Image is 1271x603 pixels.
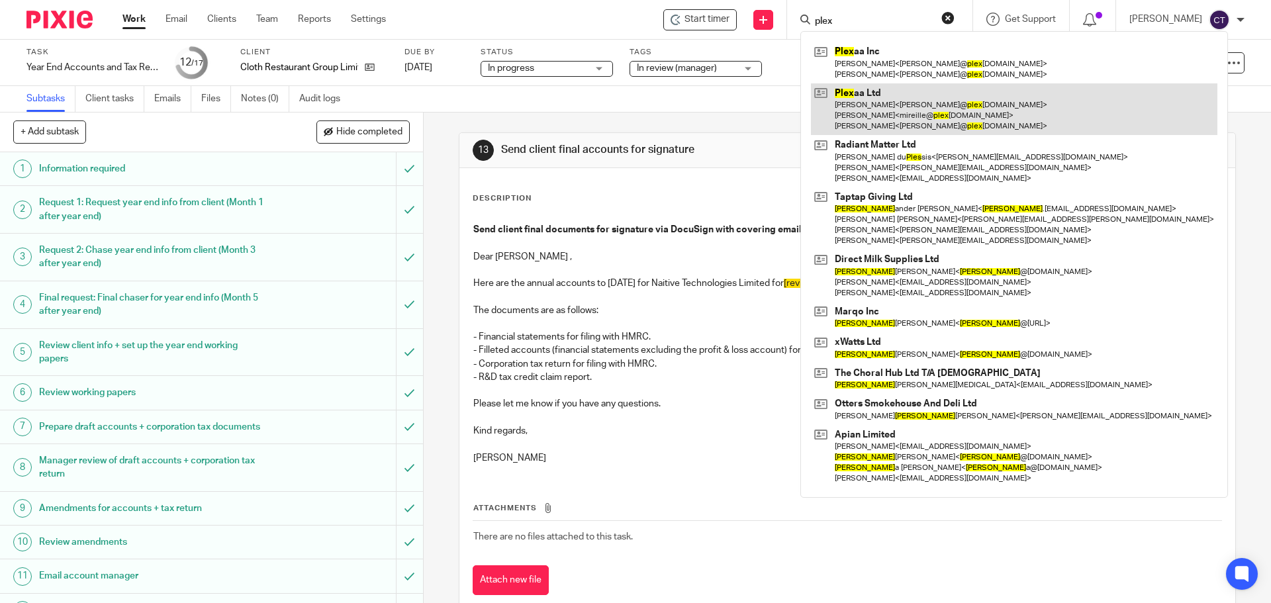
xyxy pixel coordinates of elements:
div: Year End Accounts and Tax Return [26,61,159,74]
div: 8 [13,458,32,477]
h1: Send client final accounts for signature [501,143,876,157]
a: Team [256,13,278,26]
span: In review (manager) [637,64,717,73]
h1: Prepare draft accounts + corporation tax documents [39,417,268,437]
span: Get Support [1005,15,1056,24]
p: - Financial statements for filing with HMRC. [473,317,1221,344]
span: [review and] [784,279,833,288]
button: Hide completed [316,120,410,143]
button: Clear [941,11,955,24]
span: Hide completed [336,127,402,138]
label: Due by [404,47,464,58]
p: Dear [PERSON_NAME] , [473,236,1221,263]
h1: Review working papers [39,383,268,402]
div: Cloth Restaurant Group Limited - Year End Accounts and Tax Return [663,9,737,30]
a: Reports [298,13,331,26]
div: 10 [13,533,32,551]
label: Client [240,47,388,58]
span: Start timer [684,13,730,26]
button: Attach new file [473,565,549,595]
h1: Email account manager [39,566,268,586]
a: Email [165,13,187,26]
label: Task [26,47,159,58]
p: - Corporation tax return for filing with HMRC. [473,357,1221,371]
p: Here are the annual accounts to [DATE] for Naitive Technologies Limited for e-signature. [473,277,1221,290]
p: Cloth Restaurant Group Limited [240,61,358,74]
img: Pixie [26,11,93,28]
h1: Review amendments [39,532,268,552]
a: Client tasks [85,86,144,112]
div: 3 [13,248,32,266]
span: In progress [488,64,534,73]
h1: Amendments for accounts + tax return [39,498,268,518]
p: Kind regards, [473,424,1221,438]
h1: Final request: Final chaser for year end info (Month 5 after year end) [39,288,268,322]
button: + Add subtask [13,120,86,143]
a: Clients [207,13,236,26]
p: - R&D tax credit claim report. [473,371,1221,384]
div: 12 [179,55,203,70]
a: Notes (0) [241,86,289,112]
a: Work [122,13,146,26]
div: 4 [13,295,32,314]
p: [PERSON_NAME] [473,438,1221,465]
label: Tags [630,47,762,58]
h1: Review client info + set up the year end working papers [39,336,268,369]
div: 9 [13,499,32,518]
a: Audit logs [299,86,350,112]
p: [PERSON_NAME] [1129,13,1202,26]
div: 13 [473,140,494,161]
small: /17 [191,60,203,67]
div: 1 [13,160,32,178]
img: svg%3E [1209,9,1230,30]
span: [DATE] [404,63,432,72]
h1: Request 1: Request year end info from client (Month 1 after year end) [39,193,268,226]
span: There are no files attached to this task. [473,532,633,541]
h1: Information required [39,159,268,179]
p: Please let me know if you have any questions. [473,397,1221,410]
label: Status [481,47,613,58]
a: Files [201,86,231,112]
a: Emails [154,86,191,112]
input: Search [814,16,933,28]
div: 11 [13,567,32,586]
h1: Request 2: Chase year end info from client (Month 3 after year end) [39,240,268,274]
strong: Send client final documents for signature via DocuSign with covering email (see below) [473,225,853,234]
span: Attachments [473,504,537,512]
p: - Filleted accounts (financial statements excluding the profit & loss account) for filing with Co... [473,344,1221,357]
div: 6 [13,383,32,402]
div: 2 [13,201,32,219]
div: 5 [13,343,32,361]
div: 7 [13,418,32,436]
a: Settings [351,13,386,26]
p: The documents are as follows: [473,304,1221,317]
h1: Manager review of draft accounts + corporation tax return [39,451,268,485]
a: Subtasks [26,86,75,112]
p: Description [473,193,532,204]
